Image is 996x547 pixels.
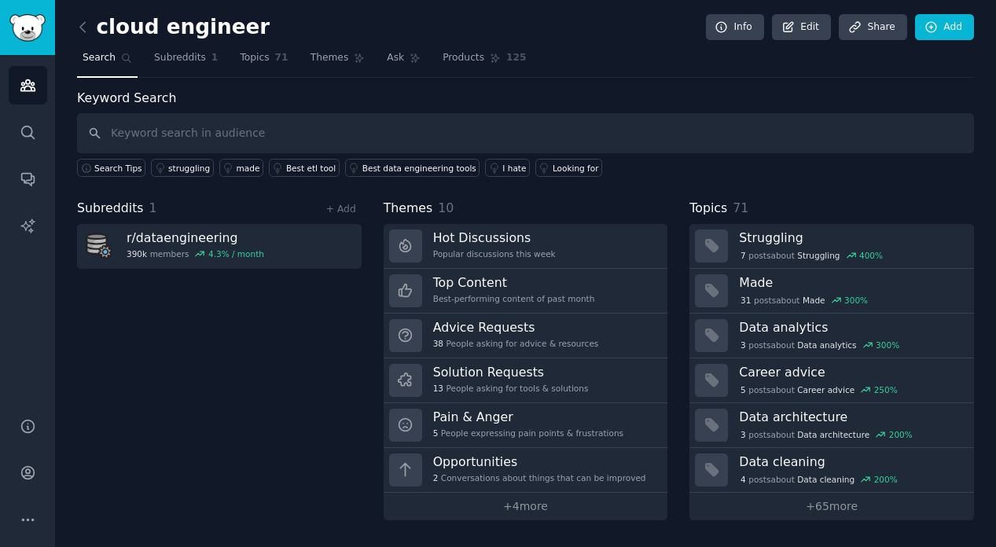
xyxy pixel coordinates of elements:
[739,338,901,352] div: post s about
[208,248,264,259] div: 4.3 % / month
[741,474,746,485] span: 4
[689,314,974,358] a: Data analytics3postsaboutData analytics300%
[240,51,269,65] span: Topics
[433,248,556,259] div: Popular discussions this week
[433,428,623,439] div: People expressing pain points & frustrations
[772,14,831,41] a: Edit
[433,364,589,380] h3: Solution Requests
[127,229,264,246] h3: r/ dataengineering
[381,46,426,78] a: Ask
[689,448,974,493] a: Data cleaning4postsaboutData cleaning200%
[77,90,176,105] label: Keyword Search
[433,293,595,304] div: Best-performing content of past month
[149,46,223,78] a: Subreddits1
[797,250,840,261] span: Struggling
[859,250,883,261] div: 400 %
[384,314,668,358] a: Advice Requests38People asking for advice & resources
[485,159,530,177] a: I hate
[77,199,144,218] span: Subreddits
[9,14,46,42] img: GummySearch logo
[739,364,963,380] h3: Career advice
[506,51,527,65] span: 125
[535,159,602,177] a: Looking for
[741,295,751,306] span: 31
[433,428,439,439] span: 5
[77,159,145,177] button: Search Tips
[741,384,746,395] span: 5
[741,429,746,440] span: 3
[149,200,157,215] span: 1
[739,383,899,397] div: post s about
[689,358,974,403] a: Career advice5postsaboutCareer advice250%
[889,429,913,440] div: 200 %
[433,383,589,394] div: People asking for tools & solutions
[77,15,270,40] h2: cloud engineer
[433,274,595,291] h3: Top Content
[874,474,898,485] div: 200 %
[739,274,963,291] h3: Made
[269,159,340,177] a: Best etl tool
[553,163,599,174] div: Looking for
[739,319,963,336] h3: Data analytics
[77,113,974,153] input: Keyword search in audience
[739,229,963,246] h3: Struggling
[502,163,526,174] div: I hate
[362,163,476,174] div: Best data engineering tools
[797,474,855,485] span: Data cleaning
[127,248,147,259] span: 390k
[433,229,556,246] h3: Hot Discussions
[384,358,668,403] a: Solution Requests13People asking for tools & solutions
[741,340,746,351] span: 3
[94,163,142,174] span: Search Tips
[433,338,443,349] span: 38
[839,14,906,41] a: Share
[689,269,974,314] a: Made31postsaboutMade300%
[345,159,480,177] a: Best data engineering tools
[443,51,484,65] span: Products
[154,51,206,65] span: Subreddits
[151,159,214,177] a: struggling
[83,51,116,65] span: Search
[275,51,289,65] span: 71
[689,199,727,218] span: Topics
[305,46,371,78] a: Themes
[689,493,974,520] a: +65more
[739,428,913,442] div: post s about
[433,319,599,336] h3: Advice Requests
[739,409,963,425] h3: Data architecture
[83,229,116,262] img: dataengineering
[689,403,974,448] a: Data architecture3postsaboutData architecture200%
[876,340,899,351] div: 300 %
[77,46,138,78] a: Search
[874,384,898,395] div: 250 %
[168,163,210,174] div: struggling
[433,472,439,483] span: 2
[438,200,454,215] span: 10
[844,295,868,306] div: 300 %
[733,200,748,215] span: 71
[433,409,623,425] h3: Pain & Anger
[797,384,855,395] span: Career advice
[739,248,884,262] div: post s about
[433,453,646,470] h3: Opportunities
[286,163,336,174] div: Best etl tool
[237,163,260,174] div: made
[311,51,349,65] span: Themes
[433,338,599,349] div: People asking for advice & resources
[689,224,974,269] a: Struggling7postsaboutStruggling400%
[384,269,668,314] a: Top ContentBest-performing content of past month
[384,448,668,493] a: Opportunities2Conversations about things that can be improved
[219,159,263,177] a: made
[433,383,443,394] span: 13
[127,248,264,259] div: members
[384,403,668,448] a: Pain & Anger5People expressing pain points & frustrations
[77,224,362,269] a: r/dataengineering390kmembers4.3% / month
[437,46,531,78] a: Products125
[739,293,869,307] div: post s about
[741,250,746,261] span: 7
[234,46,293,78] a: Topics71
[739,472,899,486] div: post s about
[739,453,963,470] h3: Data cleaning
[797,429,869,440] span: Data architecture
[384,199,433,218] span: Themes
